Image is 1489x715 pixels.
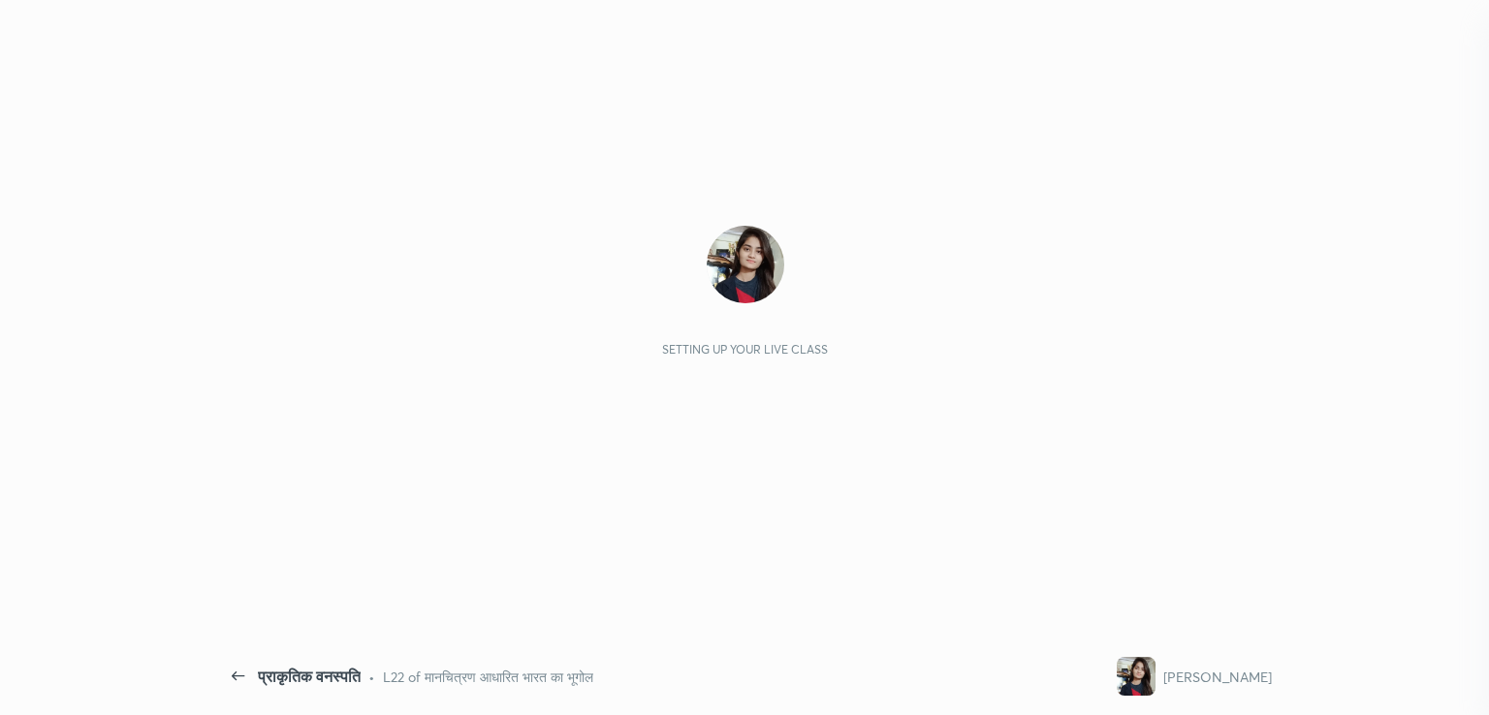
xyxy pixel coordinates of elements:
[1117,657,1156,696] img: 8e79206cb2144bb4a48e2b74f8c7e2db.jpg
[368,667,375,687] div: •
[383,667,593,687] div: L22 of मानचित्रण आधारित भारत का भूगोल
[707,226,784,303] img: 8e79206cb2144bb4a48e2b74f8c7e2db.jpg
[258,665,361,688] div: प्राकृतिक वनस्पति
[1163,667,1272,687] div: [PERSON_NAME]
[662,342,828,357] div: Setting up your live class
